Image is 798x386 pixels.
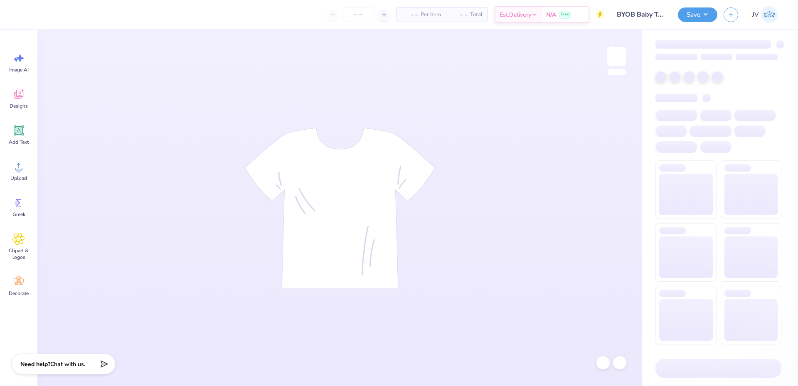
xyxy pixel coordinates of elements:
[561,12,569,17] span: Free
[470,10,483,19] span: Total
[500,10,531,19] span: Est. Delivery
[9,66,29,73] span: Image AI
[245,128,435,289] img: tee-skeleton.svg
[421,10,441,19] span: Per Item
[752,10,759,20] span: JV
[5,247,32,261] span: Clipart & logos
[9,139,29,145] span: Add Text
[451,10,468,19] span: – –
[20,360,50,368] strong: Need help?
[761,6,778,23] img: Jo Vincent
[50,360,85,368] span: Chat with us.
[749,6,781,23] a: JV
[10,103,28,109] span: Designs
[12,211,25,218] span: Greek
[342,7,374,22] input: – –
[10,175,27,182] span: Upload
[9,290,29,297] span: Decorate
[611,6,672,23] input: Untitled Design
[678,7,717,22] button: Save
[546,10,556,19] span: N/A
[401,10,418,19] span: – –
